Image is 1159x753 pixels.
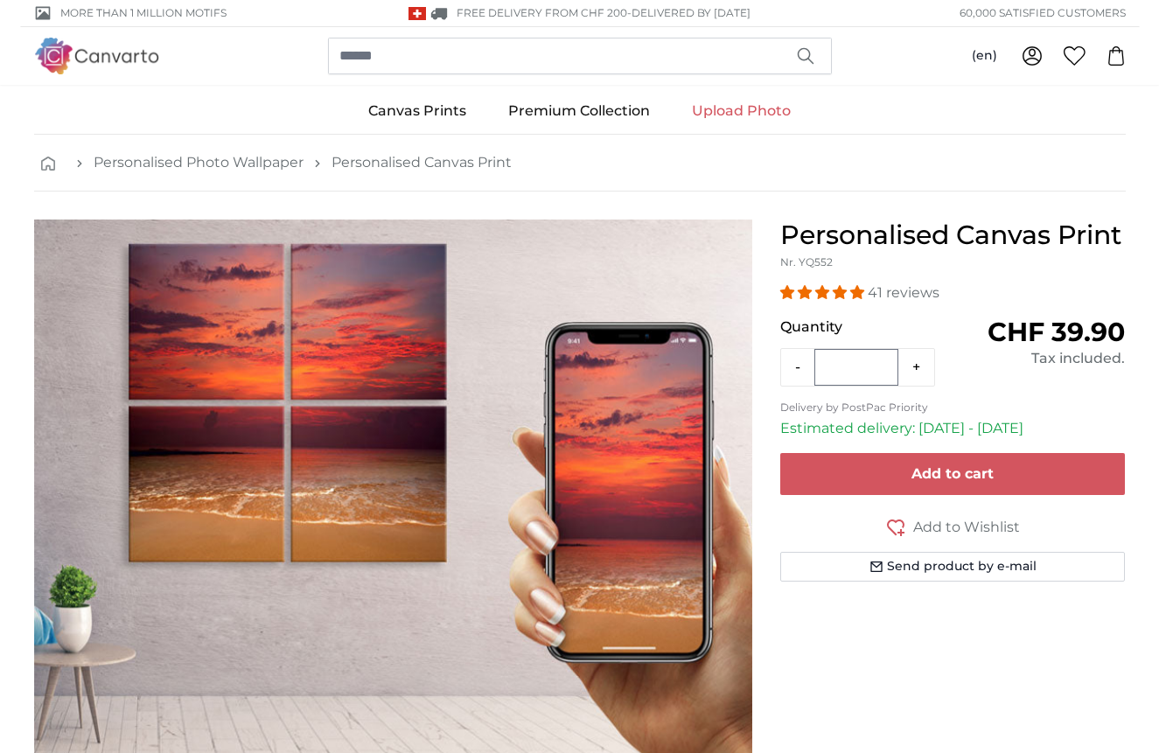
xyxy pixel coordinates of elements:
[780,255,833,268] span: Nr. YQ552
[34,135,1126,192] nav: breadcrumbs
[94,152,304,173] a: Personalised Photo Wallpaper
[408,7,426,20] img: Switzerland
[457,6,627,19] span: FREE delivery from CHF 200
[913,517,1020,538] span: Add to Wishlist
[958,40,1011,72] button: (en)
[898,350,934,385] button: +
[780,401,1126,415] p: Delivery by PostPac Priority
[780,284,868,301] span: 4.98 stars
[60,5,227,21] span: More than 1 million motifs
[487,88,671,134] a: Premium Collection
[780,418,1126,439] p: Estimated delivery: [DATE] - [DATE]
[332,152,512,173] a: Personalised Canvas Print
[780,220,1126,251] h1: Personalised Canvas Print
[911,465,994,482] span: Add to cart
[960,5,1126,21] span: 60,000 satisfied customers
[781,350,814,385] button: -
[780,317,953,338] p: Quantity
[627,6,751,19] span: -
[780,516,1126,538] button: Add to Wishlist
[671,88,812,134] a: Upload Photo
[347,88,487,134] a: Canvas Prints
[780,453,1126,495] button: Add to cart
[988,316,1125,348] span: CHF 39.90
[632,6,751,19] span: Delivered by [DATE]
[780,552,1126,582] button: Send product by e-mail
[34,38,160,73] img: Canvarto
[953,348,1125,369] div: Tax included.
[868,284,939,301] span: 41 reviews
